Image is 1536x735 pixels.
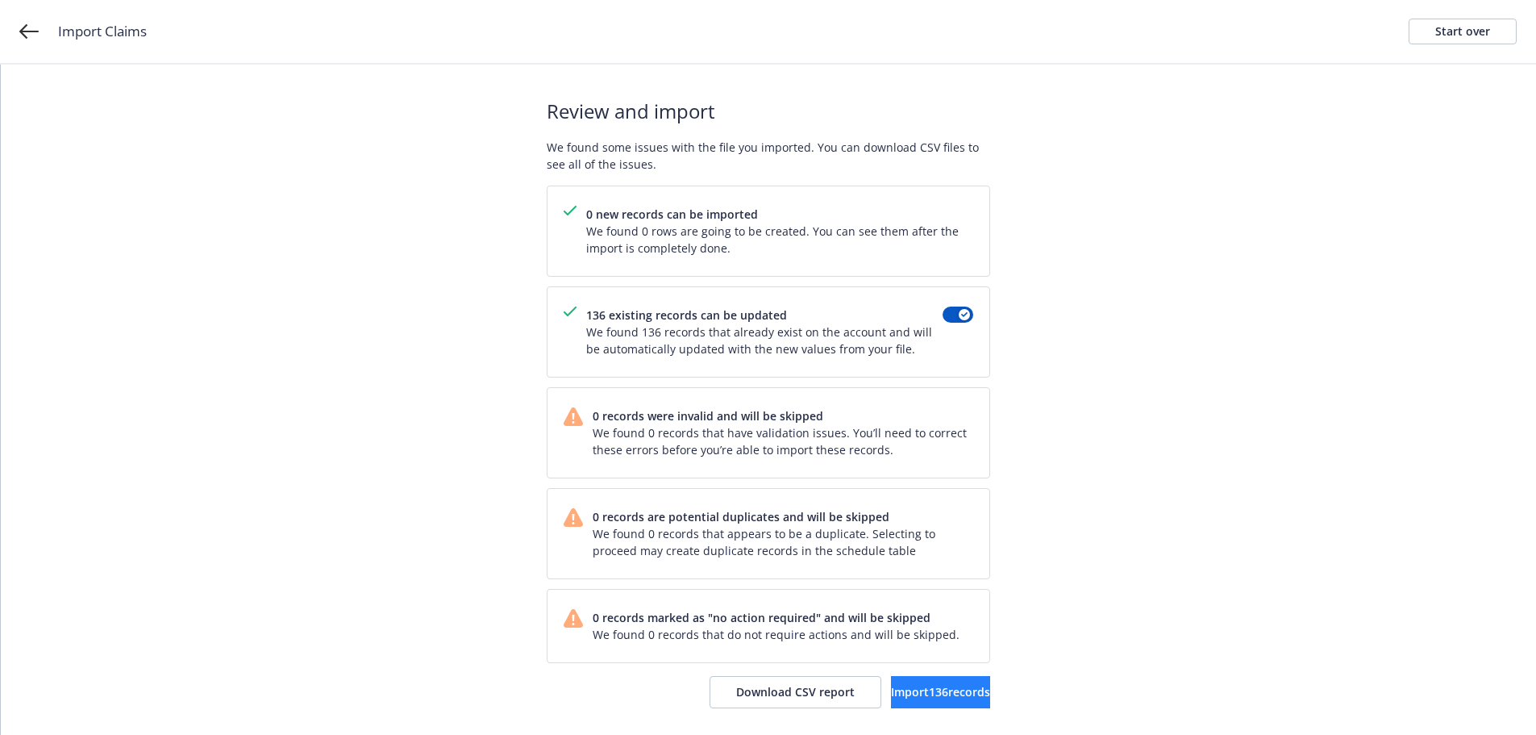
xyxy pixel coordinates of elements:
[547,97,990,126] span: Review and import
[586,206,973,223] span: 0 new records can be imported
[593,407,973,424] span: 0 records were invalid and will be skipped
[586,223,973,257] span: We found 0 rows are going to be created. You can see them after the import is completely done.
[593,424,973,458] span: We found 0 records that have validation issues. You’ll need to correct these errors before you’re...
[547,139,990,173] span: We found some issues with the file you imported. You can download CSV files to see all of the iss...
[593,609,959,626] span: 0 records marked as "no action required" and will be skipped
[586,324,943,357] span: We found 136 records that already exist on the account and will be automatically updated with the...
[736,684,855,700] span: Download CSV report
[593,525,973,559] span: We found 0 records that appears to be a duplicate. Selecting to proceed may create duplicate reco...
[1409,19,1517,44] a: Start over
[586,307,943,324] span: 136 existing records can be updated
[891,676,990,708] button: Import136records
[1435,19,1490,44] div: Start over
[593,508,973,525] span: 0 records are potential duplicates and will be skipped
[710,676,881,708] button: Download CSV report
[58,21,147,42] span: Import Claims
[891,684,990,700] span: Import 136 records
[593,626,959,643] span: We found 0 records that do not require actions and will be skipped.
